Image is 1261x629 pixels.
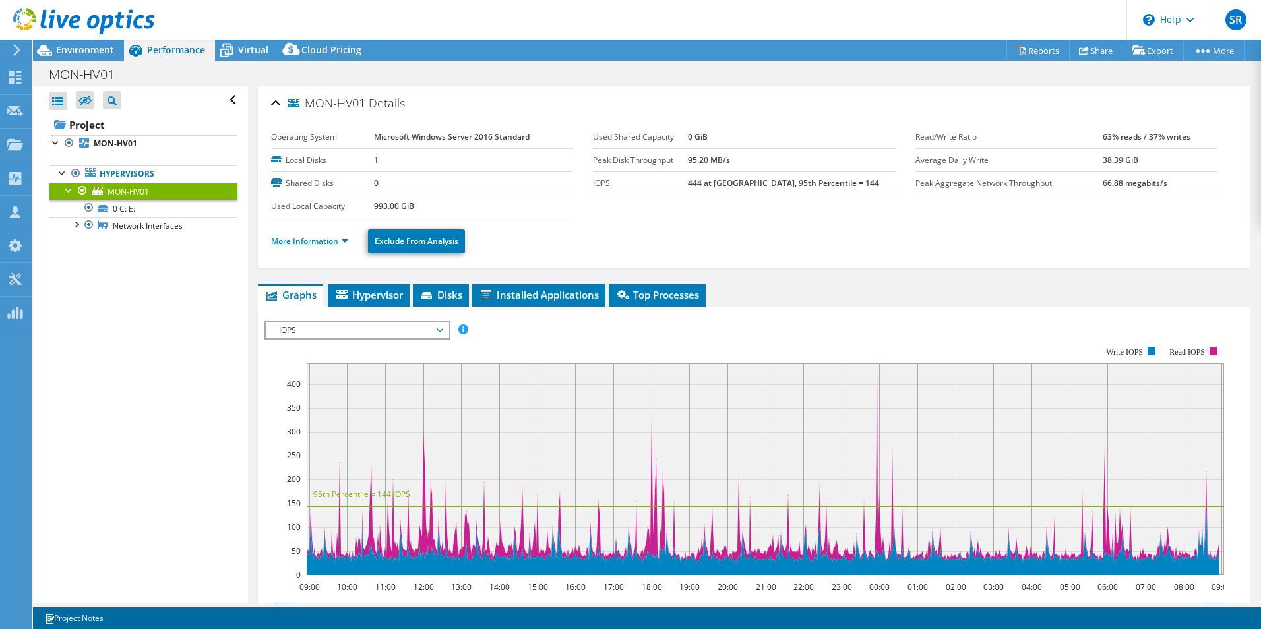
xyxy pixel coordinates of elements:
[1173,582,1194,593] text: 08:00
[49,114,237,135] a: Project
[271,177,374,190] label: Shared Disks
[603,582,623,593] text: 17:00
[287,473,301,485] text: 200
[915,154,1103,167] label: Average Daily Write
[369,95,405,111] span: Details
[450,582,471,593] text: 13:00
[1169,347,1205,357] text: Read IOPS
[301,44,361,56] span: Cloud Pricing
[271,235,348,247] a: More Information
[49,135,237,152] a: MON-HV01
[1211,582,1231,593] text: 09:00
[375,582,395,593] text: 11:00
[793,582,813,593] text: 22:00
[287,426,301,437] text: 300
[1183,40,1245,61] a: More
[147,44,205,56] span: Performance
[983,582,1003,593] text: 03:00
[56,44,114,56] span: Environment
[413,582,433,593] text: 12:00
[264,288,317,301] span: Graphs
[527,582,547,593] text: 15:00
[108,186,149,197] span: MON-HV01
[831,582,851,593] text: 23:00
[299,582,319,593] text: 09:00
[368,229,465,253] a: Exclude From Analysis
[49,165,237,183] a: Hypervisors
[688,177,879,189] b: 444 at [GEOGRAPHIC_DATA], 95th Percentile = 144
[907,582,927,593] text: 01:00
[287,522,301,533] text: 100
[717,582,737,593] text: 20:00
[287,402,301,413] text: 350
[238,44,268,56] span: Virtual
[615,288,699,301] span: Top Processes
[679,582,699,593] text: 19:00
[1103,177,1167,189] b: 66.88 megabits/s
[374,131,530,142] b: Microsoft Windows Server 2016 Standard
[641,582,661,593] text: 18:00
[489,582,509,593] text: 14:00
[43,67,135,82] h1: MON-HV01
[49,217,237,234] a: Network Interfaces
[1106,347,1143,357] text: Write IOPS
[945,582,966,593] text: 02:00
[49,183,237,200] a: MON-HV01
[287,378,301,390] text: 400
[49,200,237,217] a: 0 C: E:
[287,498,301,509] text: 150
[915,177,1103,190] label: Peak Aggregate Network Throughput
[1135,582,1155,593] text: 07:00
[419,288,462,301] span: Disks
[271,154,374,167] label: Local Disks
[593,154,688,167] label: Peak Disk Throughput
[288,97,365,110] span: MON-HV01
[869,582,889,593] text: 00:00
[336,582,357,593] text: 10:00
[334,288,403,301] span: Hypervisor
[565,582,585,593] text: 16:00
[296,569,301,580] text: 0
[313,489,410,500] text: 95th Percentile = 144 IOPS
[688,131,708,142] b: 0 GiB
[287,450,301,461] text: 250
[1103,131,1190,142] b: 63% reads / 37% writes
[271,200,374,213] label: Used Local Capacity
[1123,40,1184,61] a: Export
[593,177,688,190] label: IOPS:
[374,154,379,165] b: 1
[1103,154,1138,165] b: 38.39 GiB
[1006,40,1070,61] a: Reports
[479,288,599,301] span: Installed Applications
[1021,582,1041,593] text: 04:00
[593,131,688,144] label: Used Shared Capacity
[272,322,442,338] span: IOPS
[36,610,113,626] a: Project Notes
[1059,582,1080,593] text: 05:00
[374,177,379,189] b: 0
[1225,9,1246,30] span: SR
[915,131,1103,144] label: Read/Write Ratio
[1069,40,1123,61] a: Share
[374,200,414,212] b: 993.00 GiB
[755,582,776,593] text: 21:00
[292,545,301,556] text: 50
[94,138,137,149] b: MON-HV01
[271,131,374,144] label: Operating System
[1143,14,1155,26] svg: \n
[1097,582,1117,593] text: 06:00
[688,154,730,165] b: 95.20 MB/s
